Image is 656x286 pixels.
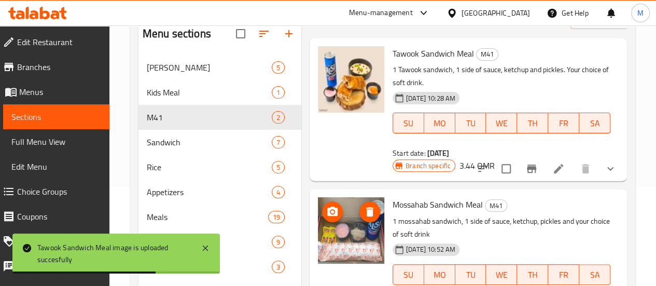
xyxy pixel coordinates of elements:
[11,111,101,123] span: Sections
[477,48,498,60] span: M41
[138,51,301,283] nav: Menu sections
[147,136,272,148] span: Sandwich
[272,88,284,98] span: 1
[521,116,544,131] span: TH
[393,113,424,133] button: SU
[402,93,459,103] span: [DATE] 10:28 AM
[485,199,507,212] div: M41
[486,113,517,133] button: WE
[17,185,101,198] span: Choice Groups
[579,264,610,285] button: SA
[230,23,252,45] span: Select all sections
[147,186,272,198] span: Appetizers
[470,156,495,181] button: sort-choices
[428,267,451,282] span: MO
[517,264,548,285] button: TH
[462,7,530,19] div: [GEOGRAPHIC_DATA]
[268,211,285,223] div: items
[138,205,301,229] div: Meals19
[272,237,284,247] span: 9
[455,113,486,133] button: TU
[427,146,449,160] b: [DATE]
[573,156,598,181] button: delete
[552,116,575,131] span: FR
[147,86,272,99] span: Kids Meal
[548,113,579,133] button: FR
[397,116,420,131] span: SU
[147,61,272,74] span: [PERSON_NAME]
[138,80,301,105] div: Kids Meal1
[401,161,455,171] span: Branch specific
[11,135,101,148] span: Full Menu View
[143,26,211,42] h2: Menu sections
[252,21,276,46] span: Sort sections
[393,63,610,89] p: 1 Tawook sandwich, 1 side of sauce, ketchup and pickles. Your choice of soft drink.
[393,46,474,61] span: Tawook Sandwich Meal
[393,215,610,241] p: 1 mossahab sandwich, 1 side of sauce, ketchup, pickles and your choice of soft drink
[393,146,426,160] span: Start date:
[459,158,495,173] h6: 3.44 OMR
[3,154,109,179] a: Edit Menu
[272,138,284,147] span: 7
[579,113,610,133] button: SA
[272,113,284,122] span: 2
[402,244,459,254] span: [DATE] 10:52 AM
[138,155,301,180] div: Rice5
[318,197,384,264] img: Mossahab Sandwich Meal
[424,264,455,285] button: MO
[3,104,109,129] a: Sections
[272,63,284,73] span: 5
[272,61,285,74] div: items
[138,105,301,130] div: M412
[476,48,498,61] div: M41
[583,267,606,282] span: SA
[604,162,617,175] svg: Show Choices
[495,158,517,180] span: Select to update
[428,116,451,131] span: MO
[17,36,101,48] span: Edit Restaurant
[486,264,517,285] button: WE
[517,113,548,133] button: TH
[37,242,191,265] div: Tawook Sandwich Meal image is uploaded succesfully
[138,180,301,205] div: Appetizers4
[397,267,420,282] span: SU
[272,262,284,272] span: 3
[490,116,513,131] span: WE
[138,130,301,155] div: Sandwich7
[272,186,285,198] div: items
[637,7,644,19] span: M
[272,236,285,248] div: items
[521,267,544,282] span: TH
[459,116,482,131] span: TU
[519,156,544,181] button: Branch-specific-item
[19,86,101,98] span: Menus
[548,264,579,285] button: FR
[147,211,268,223] span: Meals
[359,201,380,222] button: delete image
[276,21,301,46] button: Add section
[272,187,284,197] span: 4
[17,61,101,73] span: Branches
[272,161,285,173] div: items
[393,197,483,212] span: Mossahab Sandwich Meal
[552,162,565,175] a: Edit menu item
[272,261,285,273] div: items
[272,136,285,148] div: items
[3,129,109,154] a: Full Menu View
[147,61,272,74] div: Aboody
[138,229,301,254] div: Dip9
[552,267,575,282] span: FR
[272,162,284,172] span: 5
[269,212,284,222] span: 19
[147,161,272,173] span: Rice
[598,156,623,181] button: show more
[459,267,482,282] span: TU
[11,160,101,173] span: Edit Menu
[147,111,272,124] span: M41
[455,264,486,285] button: TU
[490,267,513,282] span: WE
[485,200,507,212] span: M41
